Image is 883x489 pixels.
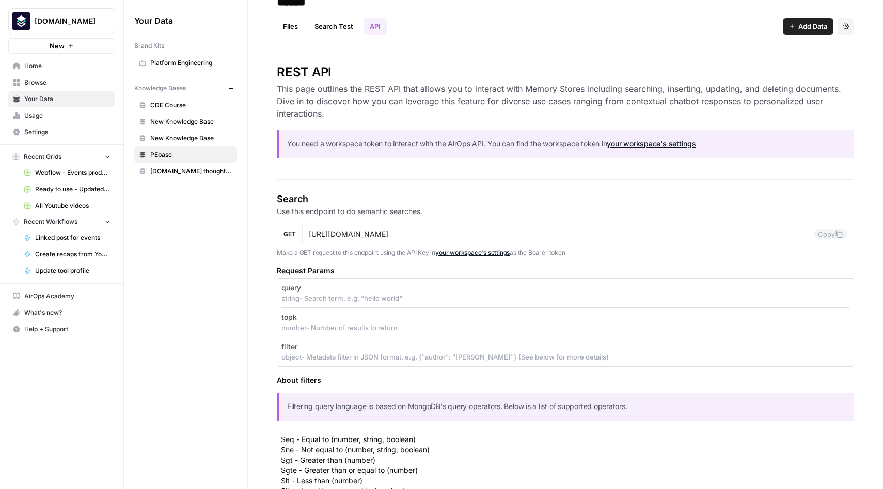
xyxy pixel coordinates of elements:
[277,206,854,217] p: Use this endpoint to do semantic searches.
[8,107,115,124] a: Usage
[281,312,297,322] p: topk
[35,266,111,275] span: Update tool profile
[8,321,115,337] button: Help + Support
[8,38,115,54] button: New
[8,8,115,34] button: Workspace: Platformengineering.org
[308,18,359,35] a: Search Test
[19,198,115,214] a: All Youtube videos
[24,217,77,226] span: Recent Workflows
[35,201,111,210] span: All Youtube videos
[150,167,232,176] span: [DOMAIN_NAME] thought leadership
[8,124,115,140] a: Settings
[435,249,510,256] a: your workspace's settings
[8,304,115,321] button: What's new?
[8,288,115,304] a: AirOps Academy
[607,139,696,148] a: your workspace's settings
[150,134,232,143] span: New Knowledge Base
[8,91,115,107] a: Your Data
[24,78,111,87] span: Browse
[8,58,115,74] a: Home
[277,266,854,276] h5: Request Params
[798,21,827,31] span: Add Data
[281,455,854,465] li: $gt - Greater than (number)
[134,163,237,180] a: [DOMAIN_NAME] thought leadership
[134,55,237,71] a: Platform Engineering
[364,18,387,35] a: API
[35,168,111,177] span: Webflow - Events production - Ticiana
[19,165,115,181] a: Webflow - Events production - Ticiana
[8,214,115,230] button: Recent Workflows
[24,127,111,137] span: Settings
[24,291,111,301] span: AirOps Academy
[281,352,849,362] p: object - Metadata filter in JSON format. e.g. {"author": "[PERSON_NAME]"} (See below for more det...
[134,130,237,146] a: New Knowledge Base
[134,146,237,163] a: PEbase
[19,263,115,279] a: Update tool profile
[24,111,111,120] span: Usage
[134,113,237,130] a: New Knowledge Base
[24,324,111,334] span: Help + Support
[281,465,854,476] li: $gte - Greater than or equal to (number)
[277,248,854,258] p: Make a GET request to this endpoint using the API Key in as the Bearer token
[281,293,849,303] p: string - Search term, e.g. "hello world"
[19,181,115,198] a: Ready to use - Updated an existing tool profile in Webflow
[277,18,304,35] a: Files
[150,117,232,126] span: New Knowledge Base
[281,476,854,486] li: $lt - Less than (number)
[35,185,111,194] span: Ready to use - Updated an existing tool profile in Webflow
[19,230,115,246] a: Linked post for events
[8,74,115,91] a: Browse
[150,101,232,110] span: CDE Course
[277,83,854,120] h3: This page outlines the REST API that allows you to interact with Memory Stores including searchin...
[134,14,225,27] span: Your Data
[281,322,849,333] p: number - Number of results to return
[24,152,61,161] span: Recent Grids
[134,41,164,51] span: Brand Kits
[35,233,111,242] span: Linked post for events
[150,150,232,159] span: PEbase
[24,61,111,71] span: Home
[281,341,297,352] p: filter
[150,58,232,68] span: Platform Engineering
[281,445,854,455] li: $ne - Not equal to (number, string, boolean)
[8,149,115,165] button: Recent Grids
[287,138,846,150] p: You need a workspace token to interact with the AirOps API. You can find the workspace token in
[50,41,65,51] span: New
[814,229,847,239] button: Copy
[281,283,301,293] p: query
[283,230,296,239] span: GET
[287,401,846,413] p: Filtering query language is based on MongoDB's query operators. Below is a list of supported oper...
[277,192,854,206] h4: Search
[277,64,854,80] h2: REST API
[35,250,111,259] span: Create recaps from Youtube videos WIP [PERSON_NAME]
[19,246,115,263] a: Create recaps from Youtube videos WIP [PERSON_NAME]
[783,18,833,35] button: Add Data
[281,434,854,445] li: $eq - Equal to (number, string, boolean)
[12,12,30,30] img: Platformengineering.org Logo
[24,94,111,104] span: Your Data
[277,375,854,385] h5: About filters
[9,305,115,320] div: What's new?
[35,16,97,26] span: [DOMAIN_NAME]
[134,84,186,93] span: Knowledge Bases
[134,97,237,113] a: CDE Course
